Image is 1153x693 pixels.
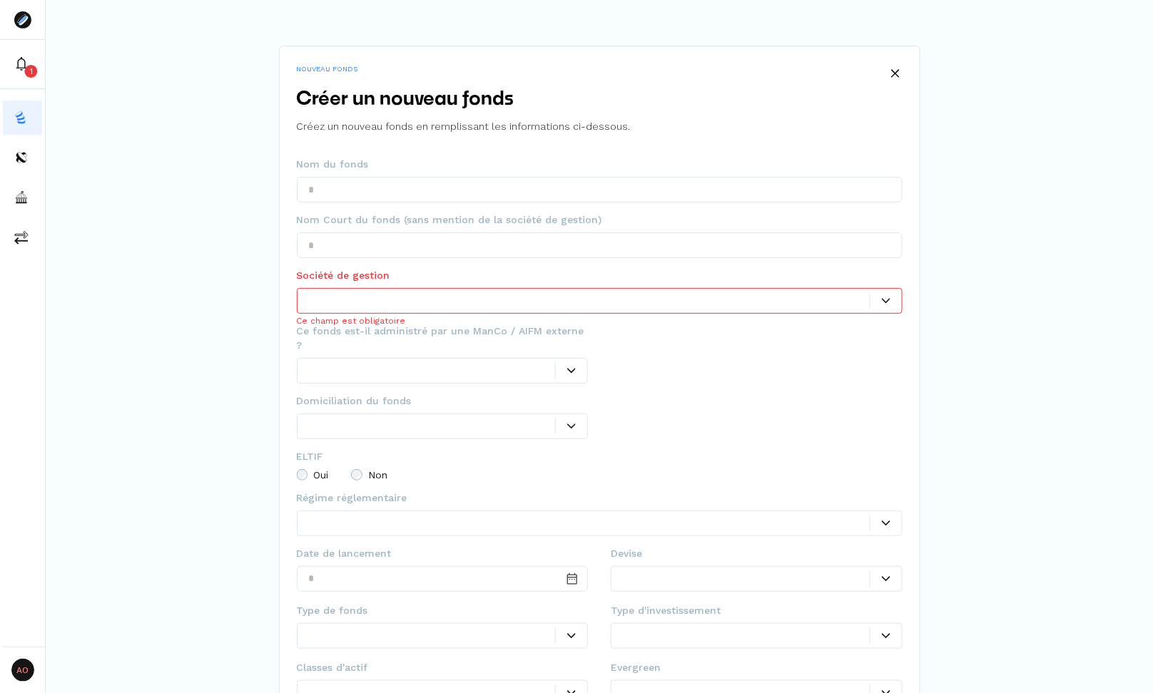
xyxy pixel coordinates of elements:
[313,470,328,480] span: Oui
[3,220,42,255] button: commissions
[297,157,369,171] span: Nom du fonds
[297,324,589,352] span: Ce fonds est-il administré par une ManCo / AIFM externe ?
[297,63,903,74] p: NOUVEAU FONDS
[611,546,642,560] span: Devise
[611,603,721,617] span: Type d'investissement
[3,101,42,135] button: funds
[297,212,602,227] span: Nom Court du fonds (sans mention de la société de gestion)
[297,469,308,481] input: Oui
[297,546,392,560] span: Date de lancement
[3,180,42,215] button: asset-managers
[14,150,29,165] img: distributors
[3,47,42,81] button: 1
[30,66,33,77] p: 1
[297,86,903,113] h2: Créer un nouveau fonds
[368,470,387,480] span: Non
[14,230,29,245] img: commissions
[297,660,368,674] span: Classes d'actif
[297,268,390,282] span: Société de gestion
[611,660,661,674] span: Evergreen
[297,491,407,505] span: Régime réglementaire
[3,140,42,175] button: distributors
[297,315,903,324] div: Ce champ est obligatoire
[11,659,34,682] span: AO
[297,566,589,592] input: Date input
[297,394,412,408] span: Domiciliation du fonds
[297,119,903,134] p: Créez un nouveau fonds en remplissant les informations ci-dessous.
[14,190,29,205] img: asset-managers
[351,469,362,481] input: Non
[14,111,29,125] img: funds
[297,449,323,463] span: ELTIF
[297,603,368,617] span: Type de fonds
